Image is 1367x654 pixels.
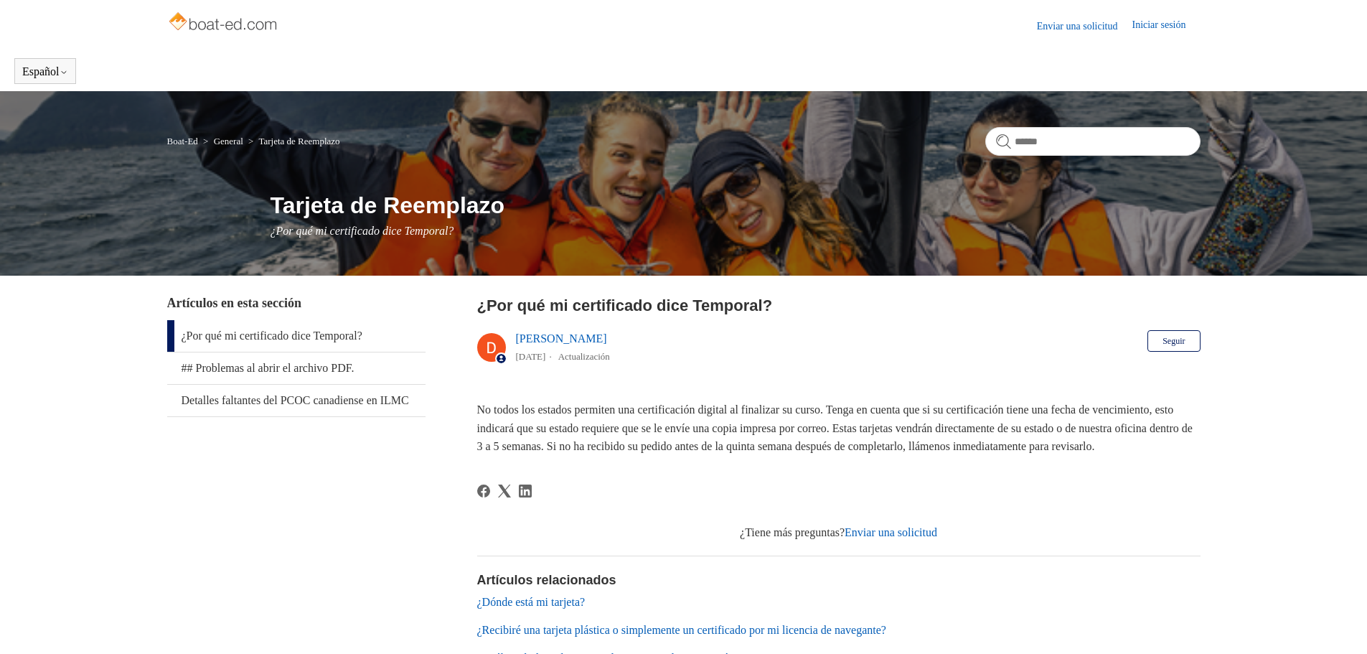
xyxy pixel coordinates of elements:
[477,294,1201,317] h2: ¿Por qué mi certificado dice Temporal?
[477,624,886,636] a: ¿Recibiré una tarjeta plástica o simplemente un certificado por mi licencia de navegante?
[214,136,243,146] a: General
[167,136,201,146] li: Boat-Ed
[167,136,198,146] a: Boat-Ed
[477,485,490,497] svg: Compartir esta página en Facebook
[477,485,490,497] a: Facebook
[167,320,426,352] a: ¿Por qué mi certificado dice Temporal?
[245,136,340,146] li: Tarjeta de Reemplazo
[1147,330,1200,352] button: Seguir a Artículo
[167,385,426,416] a: Detalles faltantes del PCOC canadiense en ILMC
[477,403,1193,452] span: No todos los estados permiten una certificación digital al finalizar su curso. Tenga en cuenta qu...
[477,571,1201,590] h2: Artículos relacionados
[1319,606,1356,643] div: Live chat
[845,526,937,538] a: Enviar una solicitud
[167,296,301,310] span: Artículos en esta sección
[477,596,586,608] a: ¿Dónde está mi tarjeta?
[167,9,281,37] img: Página principal del Centro de ayuda de Boat-Ed
[1037,19,1132,34] a: Enviar una solicitud
[477,524,1201,541] div: ¿Tiene más preguntas?
[258,136,339,146] a: Tarjeta de Reemplazo
[519,485,532,497] svg: Compartir esta página en LinkedIn
[985,127,1201,156] input: Buscar
[271,225,454,237] span: ¿Por qué mi certificado dice Temporal?
[498,485,511,497] svg: Compartir esta página en X Corp
[516,332,607,345] a: [PERSON_NAME]
[271,188,1201,223] h1: Tarjeta de Reemplazo
[1132,17,1200,34] a: Iniciar sesión
[167,352,426,384] a: ## Problemas al abrir el archivo PDF.
[22,65,68,78] button: Español
[498,485,511,497] a: X Corp
[519,485,532,497] a: LinkedIn
[558,351,610,362] li: Actualización
[200,136,245,146] li: General
[516,351,546,362] time: 07/06/2024, 16:36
